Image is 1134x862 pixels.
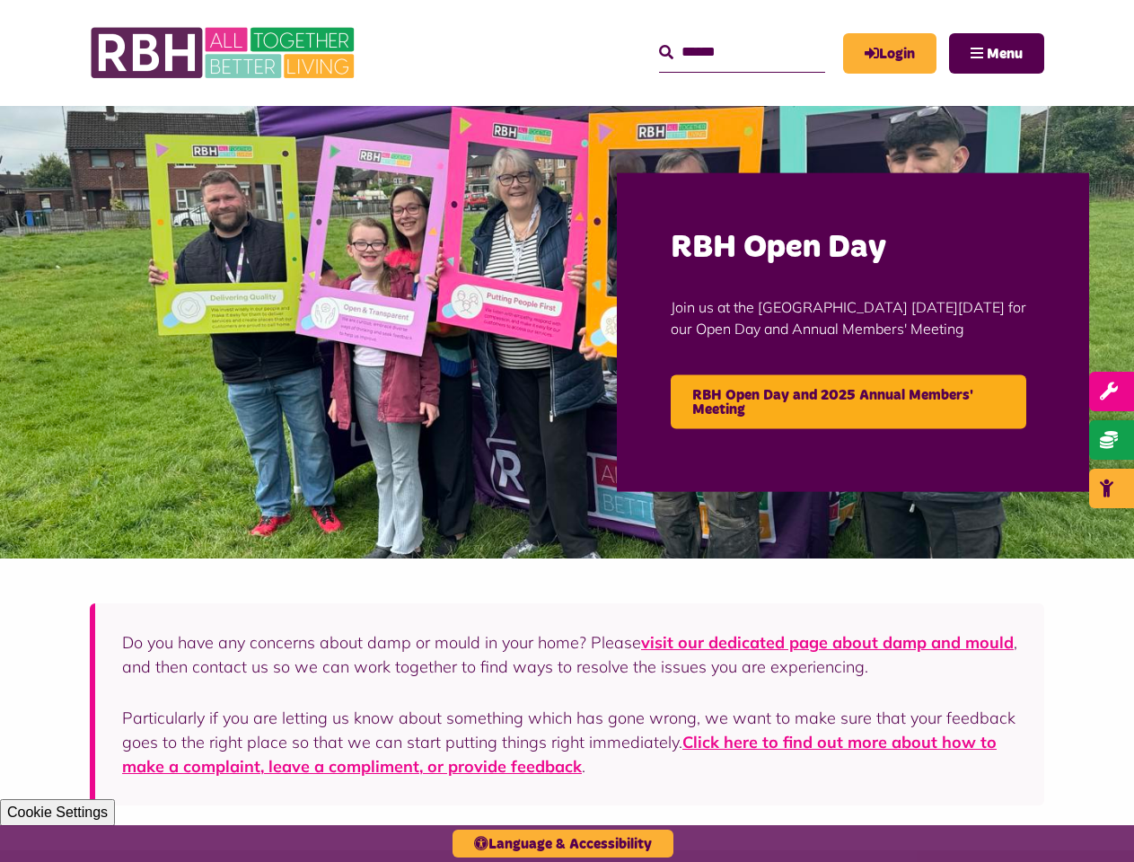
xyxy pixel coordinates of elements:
[671,269,1035,366] p: Join us at the [GEOGRAPHIC_DATA] [DATE][DATE] for our Open Day and Annual Members' Meeting
[641,632,1014,653] a: visit our dedicated page about damp and mould
[949,33,1044,74] button: Navigation
[671,227,1035,269] h2: RBH Open Day
[987,47,1023,61] span: Menu
[671,375,1026,429] a: RBH Open Day and 2025 Annual Members' Meeting
[122,706,1017,778] p: Particularly if you are letting us know about something which has gone wrong, we want to make sur...
[843,33,936,74] a: MyRBH
[122,630,1017,679] p: Do you have any concerns about damp or mould in your home? Please , and then contact us so we can...
[90,18,359,88] img: RBH
[453,830,673,858] button: Language & Accessibility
